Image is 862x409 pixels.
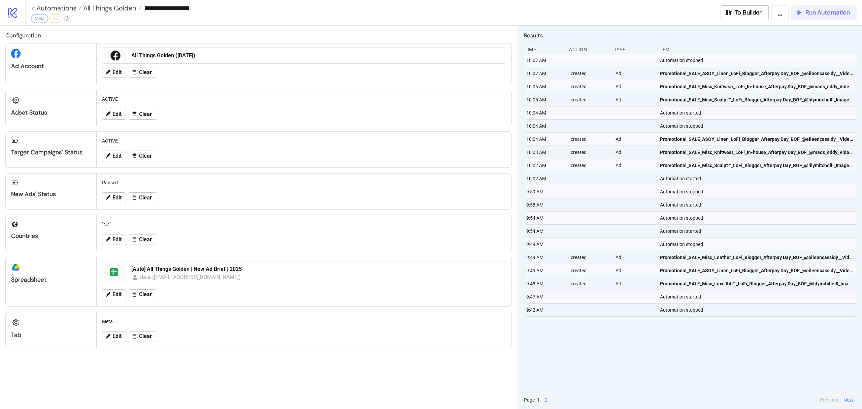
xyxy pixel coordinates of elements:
[659,198,858,211] div: Automation started
[131,265,502,273] div: [Auto] All Things Golden | New Ad Brief | 2025
[570,133,610,146] div: created
[102,67,126,78] button: Edit
[570,277,610,290] div: created
[818,396,840,404] button: Previous
[99,134,509,147] div: ACTIVE
[526,159,565,172] div: 10:02 AM
[129,289,156,300] button: Clear
[659,212,858,224] div: Automation stopped
[526,290,565,303] div: 9:47 AM
[11,331,91,339] div: Tab
[659,106,858,119] div: Automation started
[526,133,565,146] div: 10:04 AM
[526,185,565,198] div: 9:59 AM
[659,238,858,251] div: Automation stopped
[129,331,156,342] button: Clear
[526,212,565,224] div: 9:54 AM
[543,396,550,404] button: 2
[526,93,565,106] div: 10:05 AM
[112,333,122,339] span: Edit
[660,280,854,287] span: Promotional_SALE_Misc_Luxe Rib™_LoFi_Blogger_Afterpay Day_BOF_@lilymitchelll_Image_20250814_US
[660,133,854,146] a: Promotional_SALE_ASOY_Linen_LoFi_Blogger_Afterpay Day_BOF_@eileencassidy__Video_20250814_AU
[11,62,91,70] div: Ad Account
[735,9,762,17] span: To Builder
[11,276,91,284] div: Spreadsheet
[659,290,858,303] div: Automation started
[526,264,565,277] div: 9:49 AM
[131,52,502,59] div: All Things Golden ([DATE])
[805,9,850,17] span: Run Automation
[615,159,655,172] div: Ad
[11,149,91,156] div: Target Campaigns' Status
[99,218,509,231] div: "NZ"
[526,238,565,251] div: 9:49 AM
[660,67,854,80] a: Promotional_SALE_ASOY_Linen_LoFi_Blogger_Afterpay Day_BOF_@eileencassidy__Video_20250814_NZ
[613,43,653,56] div: Type
[615,133,655,146] div: Ad
[615,146,655,159] div: Ad
[524,31,857,40] h2: Results
[129,109,156,120] button: Clear
[660,162,854,169] span: Promotional_SALE_Misc_Sculpt™_LoFi_Blogger_Afterpay Day_BOF_@lilymitchelll_Image_20250814_AU
[5,31,512,40] h2: Configuration
[526,80,565,93] div: 10:06 AM
[139,333,152,339] span: Clear
[81,5,141,11] a: All Things Golden
[524,43,564,56] div: Time
[615,67,655,80] div: Ad
[659,172,858,185] div: Automation started
[526,198,565,211] div: 9:58 AM
[570,67,610,80] div: created
[660,70,854,77] span: Promotional_SALE_ASOY_Linen_LoFi_Blogger_Afterpay Day_BOF_@eileencassidy__Video_20250814_NZ
[526,106,565,119] div: 10:04 AM
[102,234,126,245] button: Edit
[659,225,858,238] div: Automation started
[99,176,509,189] div: Paused
[660,80,854,93] a: Promotional_SALE_Misc_Knitwear_LoFi_In-house_Afterpay Day_BOF_@mads_eddy_Video_20250814_NZ
[660,83,854,90] span: Promotional_SALE_Misc_Knitwear_LoFi_In-house_Afterpay Day_BOF_@mads_eddy_Video_20250814_NZ
[112,195,122,201] span: Edit
[660,277,854,290] a: Promotional_SALE_Misc_Luxe Rib™_LoFi_Blogger_Afterpay Day_BOF_@lilymitchelll_Image_20250814_US
[99,315,509,328] div: Meta
[615,277,655,290] div: Ad
[140,273,241,281] div: data ([EMAIL_ADDRESS][DOMAIN_NAME])
[660,146,854,159] a: Promotional_SALE_Misc_Knitwear_LoFi_In-house_Afterpay Day_BOF_@mads_eddy_Video_20250814_AU
[659,120,858,132] div: Automation stopped
[11,190,91,198] div: New Ads' Status
[570,264,610,277] div: created
[526,277,565,290] div: 9:48 AM
[524,396,535,404] span: Page
[660,251,854,264] a: Promotional_SALE_Misc_Leather_LoFi_Blogger_Afterpay Day_BOF_@eileencassidy__Video_20250814_US
[526,67,565,80] div: 10:07 AM
[570,93,610,106] div: created
[570,146,610,159] div: created
[660,96,854,103] span: Promotional_SALE_Misc_Sculpt™_LoFi_Blogger_Afterpay Day_BOF_@lilymitchelll_Image_20250814_NZ
[112,237,122,243] span: Edit
[139,237,152,243] span: Clear
[129,192,156,203] button: Clear
[102,289,126,300] button: Edit
[11,232,91,240] div: Countries
[615,93,655,106] div: Ad
[721,5,769,20] button: To Builder
[102,109,126,120] button: Edit
[660,93,854,106] a: Promotional_SALE_Misc_Sculpt™_LoFi_Blogger_Afterpay Day_BOF_@lilymitchelll_Image_20250814_NZ
[570,251,610,264] div: created
[535,396,541,404] button: 1
[615,264,655,277] div: Ad
[139,153,152,159] span: Clear
[659,185,858,198] div: Automation stopped
[31,14,48,23] div: Meta
[102,192,126,203] button: Edit
[615,251,655,264] div: Ad
[526,146,565,159] div: 10:03 AM
[660,135,854,143] span: Promotional_SALE_ASOY_Linen_LoFi_Blogger_Afterpay Day_BOF_@eileencassidy__Video_20250814_AU
[112,111,122,117] span: Edit
[660,159,854,172] a: Promotional_SALE_Misc_Sculpt™_LoFi_Blogger_Afterpay Day_BOF_@lilymitchelll_Image_20250814_AU
[99,93,509,105] div: ACTIVE
[615,80,655,93] div: Ad
[660,149,854,156] span: Promotional_SALE_Misc_Knitwear_LoFi_In-house_Afterpay Day_BOF_@mads_eddy_Video_20250814_AU
[660,264,854,277] a: Promotional_SALE_ASOY_Linen_LoFi_Blogger_Afterpay Day_BOF_@eileencassidy__Video_20250814_US
[129,234,156,245] button: Clear
[791,5,857,20] button: Run Automation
